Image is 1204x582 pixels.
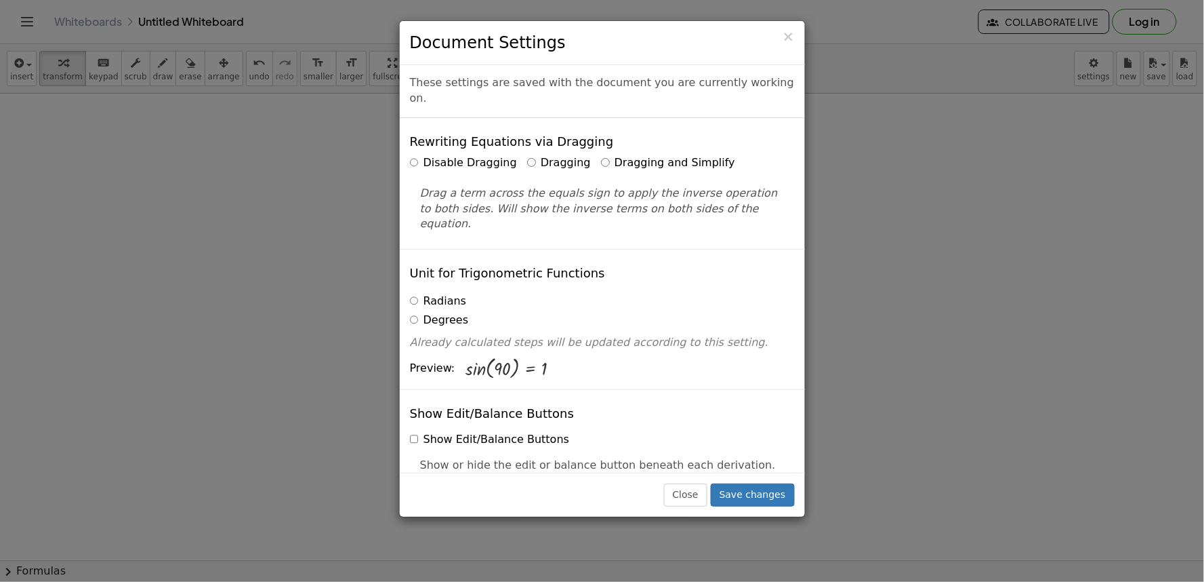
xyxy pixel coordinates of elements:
h3: Document Settings [410,31,795,54]
button: Close [783,30,795,44]
label: Degrees [410,313,469,328]
label: Show Edit/Balance Buttons [410,432,569,448]
h4: Rewriting Equations via Dragging [410,135,614,149]
p: Already calculated steps will be updated according to this setting. [410,335,795,351]
p: Drag a term across the equals sign to apply the inverse operation to both sides. Will show the in... [420,186,785,233]
input: Dragging and Simplify [601,158,610,167]
label: Dragging [527,155,591,171]
input: Disable Dragging [410,158,419,167]
label: Radians [410,294,466,309]
div: These settings are saved with the document you are currently working on. [400,65,805,118]
label: Dragging and Simplify [601,155,735,171]
span: × [783,28,795,45]
label: Disable Dragging [410,155,517,171]
button: Save changes [711,484,795,507]
input: Show Edit/Balance Buttons [410,435,419,444]
input: Radians [410,296,419,305]
h4: Show Edit/Balance Buttons [410,407,574,421]
input: Dragging [527,158,536,167]
p: Show or hide the edit or balance button beneath each derivation. [420,458,785,473]
input: Degrees [410,315,419,324]
h4: Unit for Trigonometric Functions [410,267,605,280]
button: Close [664,484,707,507]
span: Preview: [410,361,455,376]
